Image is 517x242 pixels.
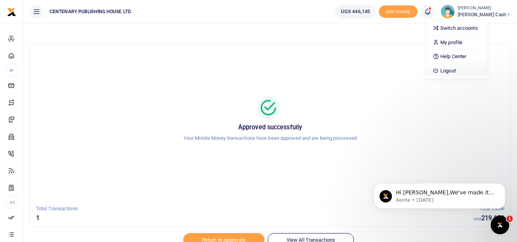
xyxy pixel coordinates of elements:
[426,51,488,62] a: Help Center
[426,23,488,34] a: Switch accounts
[362,167,517,221] iframe: Intercom notifications message
[7,9,16,14] a: logo-small logo-large logo-large
[426,65,488,76] a: Logout
[379,5,417,18] span: Add money
[6,196,17,209] li: Ac
[46,8,135,15] span: CENTENARY PUBLISHING HOUSE LTD.
[341,8,370,15] span: UGX 446,145
[36,215,474,222] h5: 1
[441,5,455,19] img: profile-user
[6,64,17,77] li: M
[507,216,513,222] span: 1
[426,37,488,48] a: My profile
[491,216,509,234] iframe: Intercom live chat
[441,5,511,19] a: profile-user [PERSON_NAME] [PERSON_NAME] Cash
[332,5,379,19] li: Wallet ballance
[458,11,511,18] span: [PERSON_NAME] Cash
[335,5,376,19] a: UGX 446,145
[39,134,501,142] p: Your Mobile Money transactions have been approved and are being processed
[379,5,417,18] li: Toup your wallet
[379,8,417,14] a: Add money
[36,205,474,213] p: Total Transactions
[7,7,16,17] img: logo-small
[458,5,511,12] small: [PERSON_NAME]
[39,124,501,131] h5: Approved successfully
